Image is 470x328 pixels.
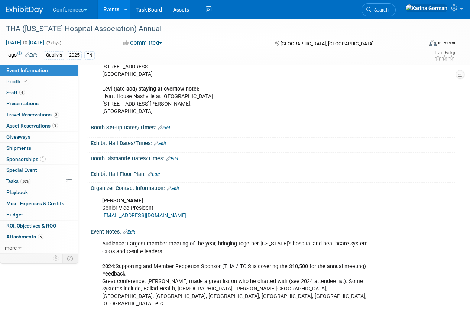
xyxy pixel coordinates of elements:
[6,51,37,60] td: Tags
[91,226,455,236] div: Event Notes:
[6,212,23,218] span: Budget
[0,242,78,253] a: more
[0,209,78,220] a: Budget
[362,3,396,16] a: Search
[97,52,383,119] div: Loews [GEOGRAPHIC_DATA] [STREET_ADDRESS] [GEOGRAPHIC_DATA] Hyatt House Nashville at [GEOGRAPHIC_D...
[20,179,30,184] span: 38%
[102,212,187,219] a: [EMAIL_ADDRESS][DOMAIN_NAME]
[102,86,200,92] b: Levi (late add) staying at overflow hotel:
[372,7,389,13] span: Search
[121,39,165,47] button: Committed
[102,263,116,270] b: 2024:
[50,254,63,263] td: Personalize Event Tab Strip
[91,183,455,192] div: Organizer Contact Information:
[167,186,179,191] a: Edit
[102,271,127,277] b: Feedback:
[63,254,78,263] td: Toggle Event Tabs
[6,67,48,73] span: Event Information
[389,39,455,50] div: Event Format
[6,189,28,195] span: Playbook
[44,51,64,59] div: Qualivis
[91,122,455,132] div: Booth Set-up Dates/Times:
[0,187,78,198] a: Playbook
[0,98,78,109] a: Presentations
[91,138,455,147] div: Exhibit Hall Dates/Times:
[6,156,46,162] span: Sponsorships
[0,132,78,142] a: Giveaways
[6,234,43,239] span: Attachments
[6,90,25,96] span: Staff
[22,39,29,45] span: to
[6,167,37,173] span: Special Event
[54,112,59,118] span: 3
[46,41,61,45] span: (2 days)
[281,41,373,46] span: [GEOGRAPHIC_DATA], [GEOGRAPHIC_DATA]
[435,51,455,55] div: Event Rating
[0,109,78,120] a: Travel Reservations3
[19,90,25,95] span: 4
[6,200,64,206] span: Misc. Expenses & Credits
[6,112,59,118] span: Travel Reservations
[6,134,30,140] span: Giveaways
[166,156,178,161] a: Edit
[158,125,170,131] a: Edit
[0,65,78,76] a: Event Information
[6,123,58,129] span: Asset Reservations
[91,168,455,178] div: Exhibit Hall Floor Plan:
[6,100,39,106] span: Presentations
[154,141,166,146] a: Edit
[6,145,31,151] span: Shipments
[6,78,29,84] span: Booth
[97,237,383,311] div: Audience: Largest member meeting of the year, bringing together [US_STATE]’s hospital and healthc...
[0,231,78,242] a: Attachments5
[25,52,37,58] a: Edit
[40,156,46,162] span: 1
[0,143,78,154] a: Shipments
[52,123,58,128] span: 3
[84,51,95,59] div: TN
[97,193,383,223] div: Senior Vice President
[405,4,448,12] img: Karina German
[0,76,78,87] a: Booth
[0,120,78,131] a: Asset Reservations3
[429,40,437,46] img: Format-Inperson.png
[102,197,143,204] b: [PERSON_NAME]
[6,39,45,46] span: [DATE] [DATE]
[67,51,82,59] div: 2025
[6,178,30,184] span: Tasks
[0,221,78,231] a: ROI, Objectives & ROO
[0,165,78,176] a: Special Event
[6,6,43,14] img: ExhibitDay
[0,198,78,209] a: Misc. Expenses & Credits
[0,154,78,165] a: Sponsorships1
[91,153,455,163] div: Booth Dismantle Dates/Times:
[5,245,17,251] span: more
[148,172,160,177] a: Edit
[438,40,455,46] div: In-Person
[0,87,78,98] a: Staff4
[0,176,78,187] a: Tasks38%
[38,234,43,239] span: 5
[6,223,56,229] span: ROI, Objectives & ROO
[123,229,135,235] a: Edit
[24,79,27,83] i: Booth reservation complete
[3,22,417,36] div: THA ([US_STATE] Hospital Association) Annual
